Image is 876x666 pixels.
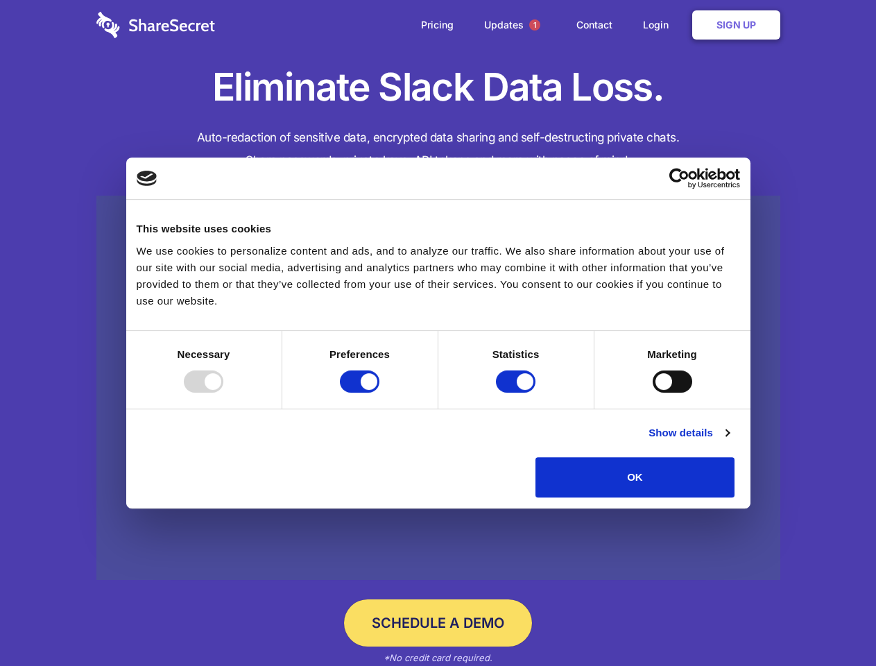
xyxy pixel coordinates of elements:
a: Sign Up [692,10,780,40]
h4: Auto-redaction of sensitive data, encrypted data sharing and self-destructing private chats. Shar... [96,126,780,172]
a: Wistia video thumbnail [96,196,780,581]
a: Pricing [407,3,467,46]
div: We use cookies to personalize content and ads, and to analyze our traffic. We also share informat... [137,243,740,309]
span: 1 [529,19,540,31]
img: logo [137,171,157,186]
em: *No credit card required. [384,652,492,663]
div: This website uses cookies [137,221,740,237]
strong: Necessary [178,348,230,360]
a: Contact [562,3,626,46]
strong: Marketing [647,348,697,360]
strong: Statistics [492,348,540,360]
button: OK [535,457,735,497]
a: Usercentrics Cookiebot - opens in a new window [619,168,740,189]
a: Login [629,3,689,46]
a: Show details [649,425,729,441]
img: logo-wordmark-white-trans-d4663122ce5f474addd5e946df7df03e33cb6a1c49d2221995e7729f52c070b2.svg [96,12,215,38]
strong: Preferences [329,348,390,360]
h1: Eliminate Slack Data Loss. [96,62,780,112]
a: Schedule a Demo [344,599,532,647]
